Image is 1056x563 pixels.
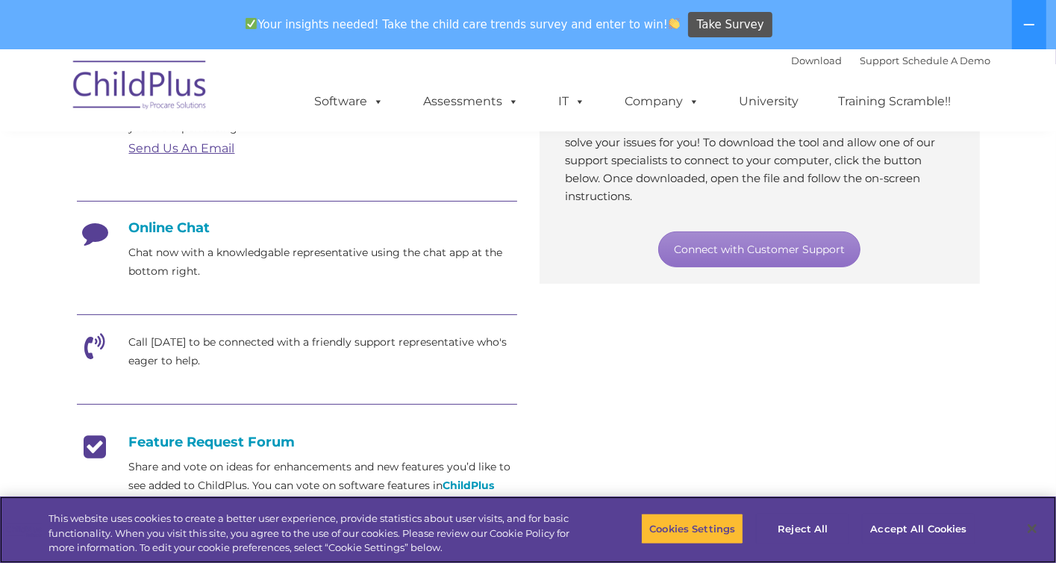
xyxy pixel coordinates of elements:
[129,141,235,155] a: Send Us An Email
[129,333,517,370] p: Call [DATE] to be connected with a friendly support representative who's eager to help.
[697,12,764,38] span: Take Survey
[688,12,772,38] a: Take Survey
[544,87,601,116] a: IT
[641,513,743,544] button: Cookies Settings
[860,55,900,66] a: Support
[77,434,517,450] h4: Feature Request Forum
[1016,512,1049,545] button: Close
[240,10,687,39] span: Your insights needed! Take the child care trends survey and enter to win!
[566,116,954,205] p: Through our secure support tool, we’ll connect to your computer and solve your issues for you! To...
[669,18,680,29] img: 👏
[77,220,517,236] h4: Online Chat
[246,18,257,29] img: ✅
[792,55,991,66] font: |
[903,55,991,66] a: Schedule A Demo
[792,55,843,66] a: Download
[129,479,495,511] a: ChildPlus Online
[129,458,517,514] p: Share and vote on ideas for enhancements and new features you’d like to see added to ChildPlus. Y...
[658,231,860,267] a: Connect with Customer Support
[725,87,814,116] a: University
[300,87,399,116] a: Software
[409,87,534,116] a: Assessments
[610,87,715,116] a: Company
[824,87,966,116] a: Training Scramble!!
[756,513,849,544] button: Reject All
[66,50,215,125] img: ChildPlus by Procare Solutions
[862,513,975,544] button: Accept All Cookies
[129,243,517,281] p: Chat now with a knowledgable representative using the chat app at the bottom right.
[49,511,581,556] div: This website uses cookies to create a better user experience, provide statistics about user visit...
